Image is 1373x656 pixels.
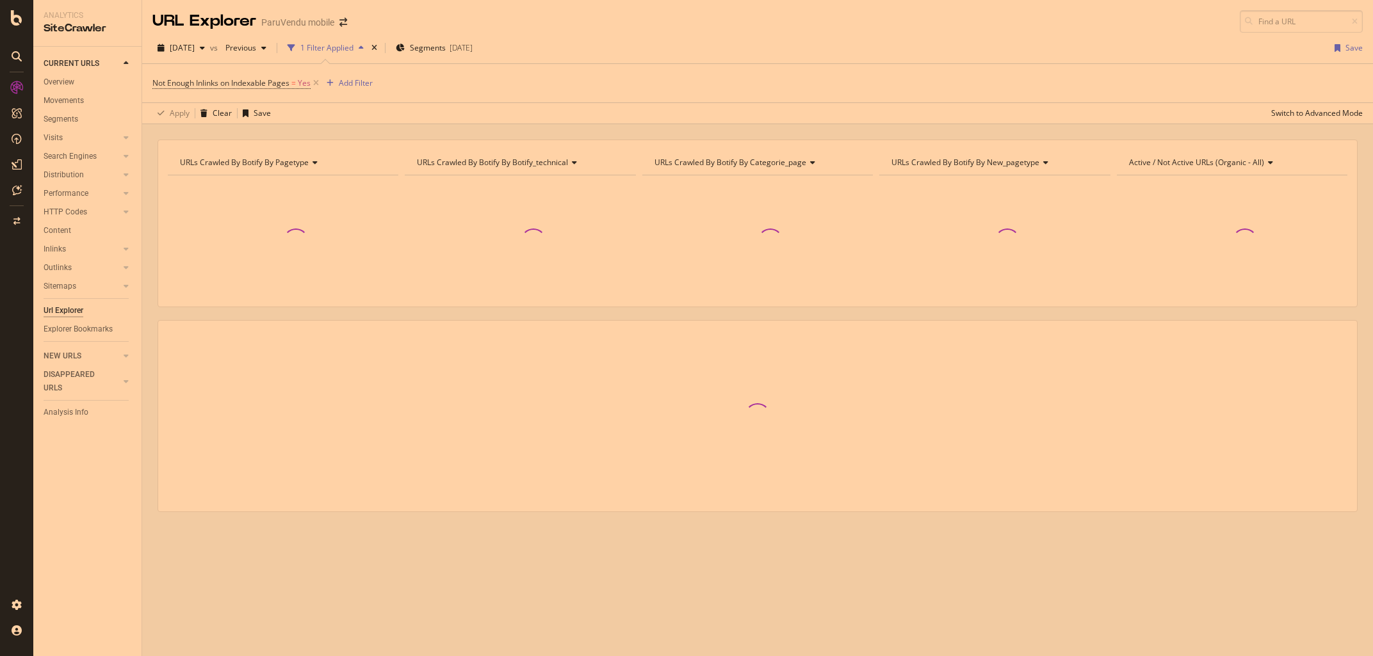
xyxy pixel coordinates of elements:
[44,243,66,256] div: Inlinks
[44,243,120,256] a: Inlinks
[44,10,131,21] div: Analytics
[213,108,232,118] div: Clear
[238,103,271,124] button: Save
[44,261,120,275] a: Outlinks
[282,38,369,58] button: 1 Filter Applied
[44,131,120,145] a: Visits
[44,76,133,89] a: Overview
[889,152,1098,173] h4: URLs Crawled By Botify By new_pagetype
[44,21,131,36] div: SiteCrawler
[321,76,373,91] button: Add Filter
[450,42,473,53] div: [DATE]
[44,94,133,108] a: Movements
[152,10,256,32] div: URL Explorer
[44,304,133,317] a: Url Explorer
[44,113,78,126] div: Segments
[177,152,387,173] h4: URLs Crawled By Botify By pagetype
[891,157,1039,168] span: URLs Crawled By Botify By new_pagetype
[44,349,120,363] a: NEW URLS
[210,42,220,53] span: vs
[291,77,296,88] span: =
[44,57,120,70] a: CURRENT URLS
[44,368,120,395] a: DISAPPEARED URLS
[44,131,63,145] div: Visits
[339,18,347,27] div: arrow-right-arrow-left
[220,38,272,58] button: Previous
[44,323,113,336] div: Explorer Bookmarks
[1129,157,1264,168] span: Active / Not Active URLs (organic - all)
[44,368,108,395] div: DISAPPEARED URLS
[44,76,74,89] div: Overview
[369,42,380,54] div: times
[44,224,133,237] a: Content
[44,280,76,293] div: Sitemaps
[1266,103,1363,124] button: Switch to Advanced Mode
[152,38,210,58] button: [DATE]
[44,57,99,70] div: CURRENT URLS
[44,261,72,275] div: Outlinks
[44,323,133,336] a: Explorer Bookmarks
[44,150,120,163] a: Search Engines
[391,38,478,58] button: Segments[DATE]
[44,205,120,219] a: HTTP Codes
[44,187,88,200] div: Performance
[44,304,83,317] div: Url Explorer
[44,224,71,237] div: Content
[44,205,87,219] div: HTTP Codes
[170,108,190,118] div: Apply
[44,406,133,419] a: Analysis Info
[44,150,97,163] div: Search Engines
[44,187,120,200] a: Performance
[44,94,84,108] div: Movements
[1126,152,1336,173] h4: Active / Not Active URLs
[652,152,861,173] h4: URLs Crawled By Botify By categorie_page
[654,157,806,168] span: URLs Crawled By Botify By categorie_page
[220,42,256,53] span: Previous
[410,42,446,53] span: Segments
[417,157,568,168] span: URLs Crawled By Botify By botify_technical
[298,74,311,92] span: Yes
[339,77,373,88] div: Add Filter
[44,113,133,126] a: Segments
[152,77,289,88] span: Not Enough Inlinks on Indexable Pages
[44,349,81,363] div: NEW URLS
[1271,108,1363,118] div: Switch to Advanced Mode
[1345,42,1363,53] div: Save
[170,42,195,53] span: 2025 Sep. 12th
[44,168,120,182] a: Distribution
[261,16,334,29] div: ParuVendu mobile
[300,42,353,53] div: 1 Filter Applied
[152,103,190,124] button: Apply
[44,168,84,182] div: Distribution
[1240,10,1363,33] input: Find a URL
[180,157,309,168] span: URLs Crawled By Botify By pagetype
[195,103,232,124] button: Clear
[44,280,120,293] a: Sitemaps
[44,406,88,419] div: Analysis Info
[1329,38,1363,58] button: Save
[254,108,271,118] div: Save
[414,152,624,173] h4: URLs Crawled By Botify By botify_technical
